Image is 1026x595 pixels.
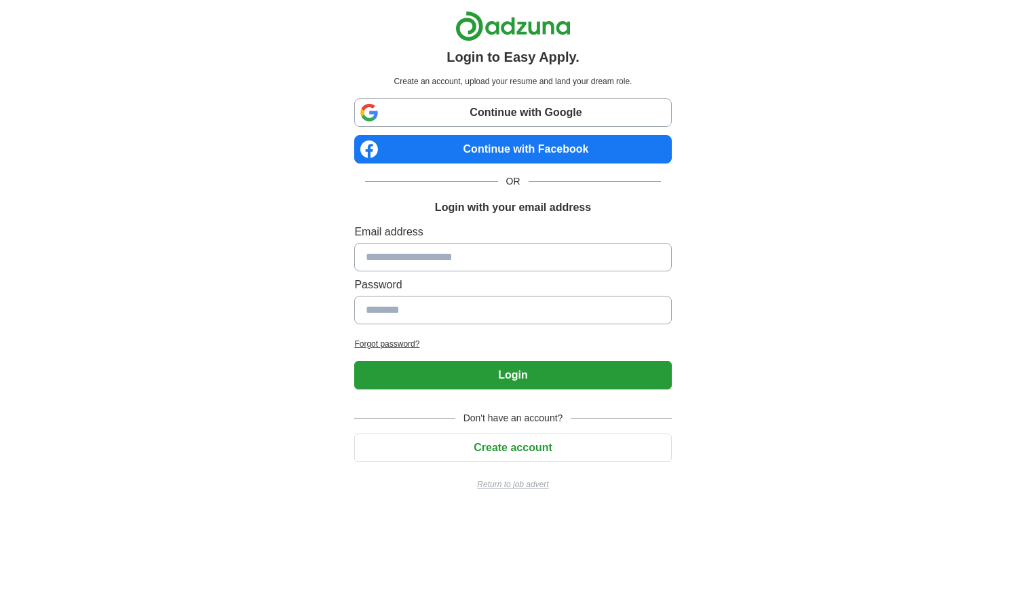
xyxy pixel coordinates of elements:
[354,442,671,453] a: Create account
[354,434,671,462] button: Create account
[354,135,671,164] a: Continue with Facebook
[354,338,671,350] a: Forgot password?
[354,277,671,293] label: Password
[446,47,579,67] h1: Login to Easy Apply.
[354,361,671,389] button: Login
[435,199,591,216] h1: Login with your email address
[354,98,671,127] a: Continue with Google
[498,174,529,189] span: OR
[354,224,671,240] label: Email address
[357,75,668,88] p: Create an account, upload your resume and land your dream role.
[455,11,571,41] img: Adzuna logo
[455,411,571,425] span: Don't have an account?
[354,478,671,491] a: Return to job advert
